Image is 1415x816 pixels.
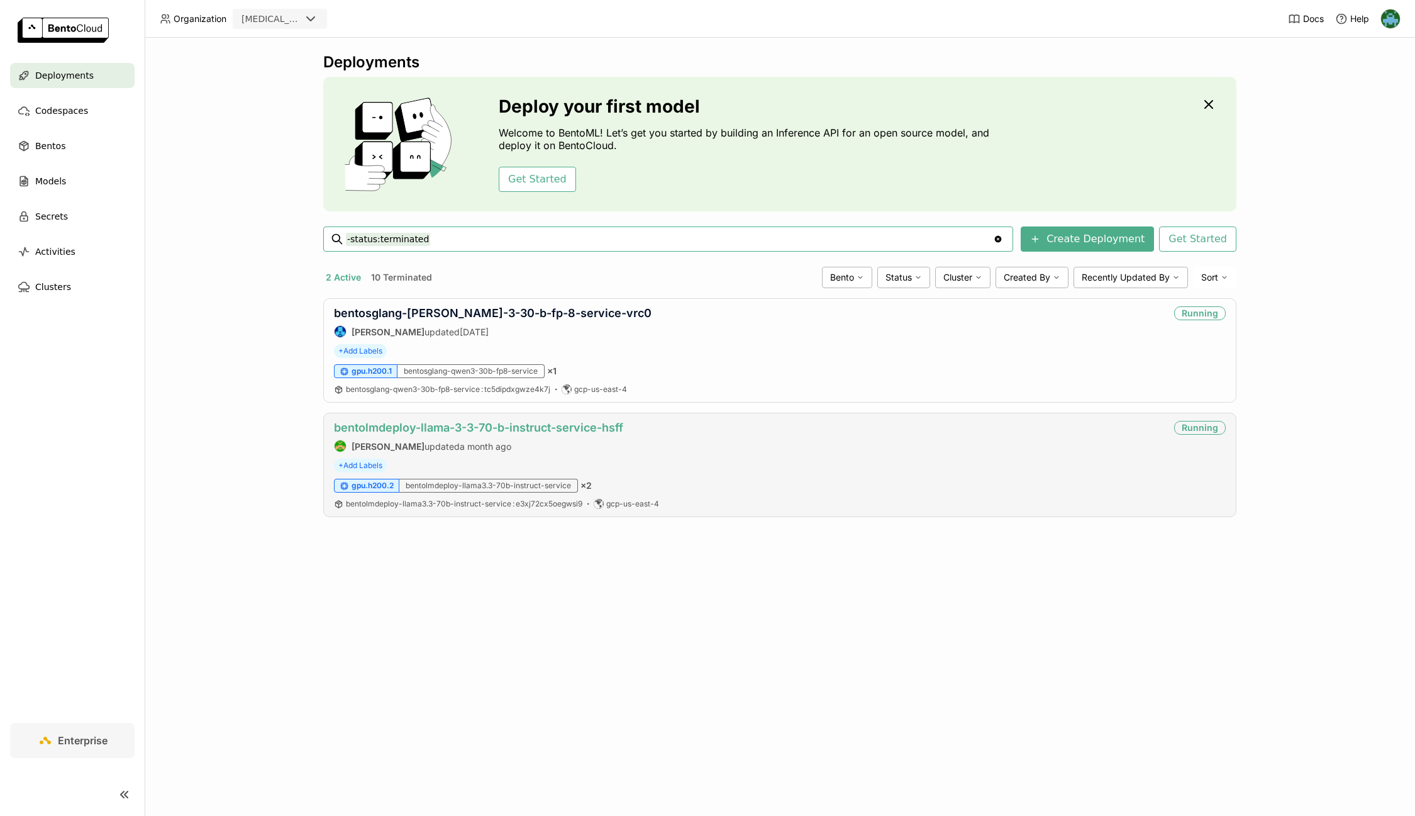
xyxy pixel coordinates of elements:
div: Bento [822,267,872,288]
a: Deployments [10,63,135,88]
button: 2 Active [323,269,363,286]
img: logo [18,18,109,43]
a: Codespaces [10,98,135,123]
button: Get Started [499,167,576,192]
span: [DATE] [460,327,489,337]
div: Running [1174,306,1226,320]
input: Search [346,229,993,249]
a: Bentos [10,133,135,159]
div: Help [1335,13,1369,25]
button: 10 Terminated [369,269,435,286]
img: cover onboarding [333,97,469,191]
button: Get Started [1159,226,1236,252]
a: Activities [10,239,135,264]
div: Cluster [935,267,991,288]
img: Yu Gong [1381,9,1400,28]
div: Deployments [323,53,1236,72]
span: Docs [1303,13,1324,25]
span: : [481,384,483,394]
div: bentolmdeploy-llama3.3-70b-instruct-service [399,479,578,493]
span: Help [1350,13,1369,25]
span: +Add Labels [334,344,387,358]
span: Cluster [943,272,972,283]
span: +Add Labels [334,459,387,472]
strong: [PERSON_NAME] [352,441,425,452]
span: Bento [830,272,854,283]
p: Welcome to BentoML! Let’s get you started by building an Inference API for an open source model, ... [499,126,996,152]
div: [MEDICAL_DATA] [241,13,301,25]
div: updated [334,325,652,338]
span: Clusters [35,279,71,294]
h3: Deploy your first model [499,96,996,116]
a: Clusters [10,274,135,299]
a: Secrets [10,204,135,229]
a: bentolmdeploy-llama3.3-70b-instruct-service:e3xj72cx5oegwsi9 [346,499,582,509]
a: Models [10,169,135,194]
span: Activities [35,244,75,259]
span: gcp-us-east-4 [606,499,659,509]
a: Docs [1288,13,1324,25]
span: × 2 [580,480,592,491]
span: Secrets [35,209,68,224]
svg: Clear value [993,234,1003,244]
div: Running [1174,421,1226,435]
span: Sort [1201,272,1218,283]
div: Status [877,267,930,288]
span: Recently Updated By [1082,272,1170,283]
a: bentosglang-[PERSON_NAME]-3-30-b-fp-8-service-vrc0 [334,306,652,320]
span: a month ago [460,441,511,452]
img: Yi Guo [335,326,346,337]
strong: [PERSON_NAME] [352,327,425,337]
button: Create Deployment [1021,226,1154,252]
span: gcp-us-east-4 [574,384,627,394]
span: Models [35,174,66,189]
span: Enterprise [58,734,108,747]
div: bentosglang-qwen3-30b-fp8-service [397,364,545,378]
span: Bentos [35,138,65,154]
div: Created By [996,267,1068,288]
img: Steve Guo [335,440,346,452]
span: bentolmdeploy-llama3.3-70b-instruct-service e3xj72cx5oegwsi9 [346,499,582,508]
span: bentosglang-qwen3-30b-fp8-service tc5dipdxgwze4k7j [346,384,550,394]
span: : [513,499,514,508]
span: × 1 [547,366,557,377]
input: Selected revia. [302,13,303,26]
div: Sort [1193,267,1236,288]
div: updated [334,440,623,452]
span: Organization [174,13,226,25]
span: Deployments [35,68,94,83]
div: Recently Updated By [1074,267,1188,288]
span: Status [885,272,912,283]
a: bentolmdeploy-llama-3-3-70-b-instruct-service-hsff [334,421,623,434]
span: Created By [1004,272,1050,283]
a: bentosglang-qwen3-30b-fp8-service:tc5dipdxgwze4k7j [346,384,550,394]
a: Enterprise [10,723,135,758]
span: gpu.h200.1 [352,366,392,376]
span: gpu.h200.2 [352,481,394,491]
span: Codespaces [35,103,88,118]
